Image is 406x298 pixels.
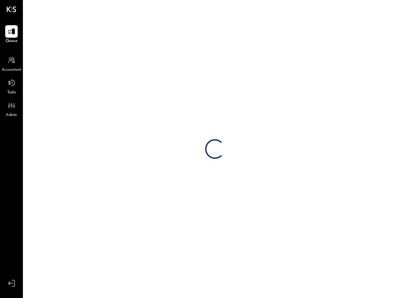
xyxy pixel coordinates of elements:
a: Queue [0,25,23,44]
a: Tasks [0,77,23,96]
span: Queue [6,38,18,44]
a: Admin [0,99,23,118]
span: Admin [6,112,17,118]
span: Tasks [7,90,16,96]
span: Accountant [2,67,22,73]
a: Accountant [0,54,23,73]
